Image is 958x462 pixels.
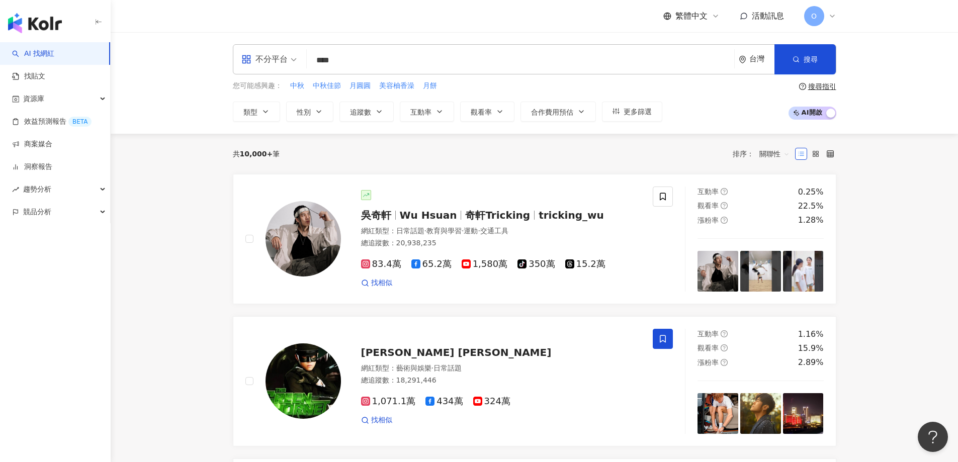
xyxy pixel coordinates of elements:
span: tricking_wu [539,209,604,221]
span: 日常話題 [433,364,462,372]
span: 10,000+ [240,150,273,158]
button: 搜尋 [774,44,836,74]
span: 活動訊息 [752,11,784,21]
span: 資源庫 [23,87,44,110]
span: 繁體中文 [675,11,708,22]
span: 中秋佳節 [313,81,341,91]
div: 1.28% [798,215,824,226]
img: post-image [783,393,824,434]
span: 奇軒Tricking [465,209,530,221]
span: environment [739,56,746,63]
span: 競品分析 [23,201,51,223]
img: post-image [698,393,738,434]
span: 434萬 [425,396,463,407]
button: 性別 [286,102,333,122]
span: 15.2萬 [565,259,605,269]
span: 互動率 [410,108,431,116]
div: 2.89% [798,357,824,368]
a: 洞察報告 [12,162,52,172]
div: 搜尋指引 [808,82,836,90]
div: 網紅類型 ： [361,226,641,236]
span: 您可能感興趣： [233,81,282,91]
div: 台灣 [749,55,774,63]
span: 交通工具 [480,227,508,235]
img: post-image [698,251,738,292]
span: 更多篩選 [624,108,652,116]
a: 效益預測報告BETA [12,117,92,127]
button: 觀看率 [460,102,514,122]
a: 商案媒合 [12,139,52,149]
div: 網紅類型 ： [361,363,641,374]
span: 1,071.1萬 [361,396,416,407]
span: rise [12,186,19,193]
span: question-circle [721,359,728,366]
span: 漲粉率 [698,358,719,366]
span: 中秋 [290,81,304,91]
span: 互動率 [698,188,719,196]
span: 互動率 [698,330,719,338]
span: · [462,227,464,235]
span: 觀看率 [471,108,492,116]
span: question-circle [721,344,728,351]
img: KOL Avatar [266,201,341,276]
span: 運動 [464,227,478,235]
span: 類型 [243,108,257,116]
span: 找相似 [371,278,392,288]
a: KOL Avatar[PERSON_NAME] [PERSON_NAME]網紅類型：藝術與娛樂·日常話題總追蹤數：18,291,4461,071.1萬434萬324萬找相似互動率question... [233,316,836,446]
span: [PERSON_NAME] [PERSON_NAME] [361,346,552,358]
span: question-circle [721,188,728,195]
span: 1,580萬 [462,259,508,269]
span: 找相似 [371,415,392,425]
button: 中秋 [290,80,305,91]
span: 觀看率 [698,344,719,352]
span: · [431,364,433,372]
img: KOL Avatar [266,343,341,419]
div: 1.16% [798,329,824,340]
a: 找相似 [361,278,392,288]
img: post-image [740,393,781,434]
button: 更多篩選 [602,102,662,122]
span: O [811,11,817,22]
span: question-circle [721,330,728,337]
span: 性別 [297,108,311,116]
span: · [424,227,426,235]
a: 找相似 [361,415,392,425]
span: 月餅 [423,81,437,91]
img: post-image [783,251,824,292]
span: 美容柚香澡 [379,81,414,91]
span: 觀看率 [698,202,719,210]
iframe: Help Scout Beacon - Open [918,422,948,452]
div: 不分平台 [241,51,288,67]
span: 追蹤數 [350,108,371,116]
span: question-circle [799,83,806,90]
div: 共 筆 [233,150,280,158]
a: KOL Avatar吳奇軒Wu Hsuan奇軒Trickingtricking_wu網紅類型：日常話題·教育與學習·運動·交通工具總追蹤數：20,938,23583.4萬65.2萬1,580萬3... [233,174,836,304]
span: 藝術與娛樂 [396,364,431,372]
span: 月圓圓 [350,81,371,91]
a: 找貼文 [12,71,45,81]
div: 0.25% [798,187,824,198]
span: 吳奇軒 [361,209,391,221]
span: · [478,227,480,235]
button: 合作費用預估 [520,102,596,122]
span: question-circle [721,217,728,224]
div: 15.9% [798,343,824,354]
span: 350萬 [517,259,555,269]
div: 排序： [733,146,795,162]
span: 教育與學習 [426,227,462,235]
span: 83.4萬 [361,259,401,269]
button: 中秋佳節 [312,80,341,91]
img: post-image [740,251,781,292]
img: logo [8,13,62,33]
div: 22.5% [798,201,824,212]
span: Wu Hsuan [400,209,457,221]
span: 324萬 [473,396,510,407]
a: searchAI 找網紅 [12,49,54,59]
span: 趨勢分析 [23,178,51,201]
button: 美容柚香澡 [379,80,415,91]
span: 65.2萬 [411,259,452,269]
button: 類型 [233,102,280,122]
span: 合作費用預估 [531,108,573,116]
div: 總追蹤數 ： 18,291,446 [361,376,641,386]
button: 月餅 [422,80,438,91]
